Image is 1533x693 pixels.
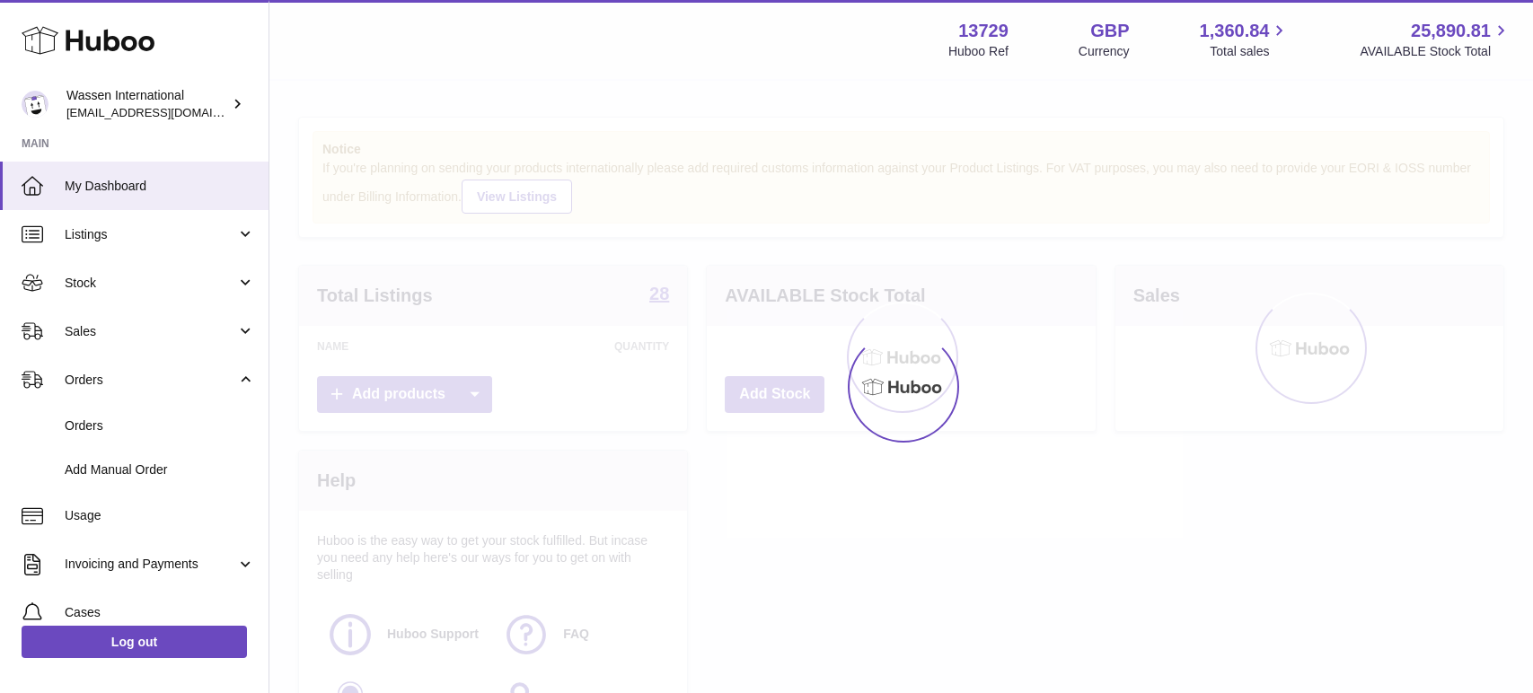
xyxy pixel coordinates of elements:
[65,417,255,434] span: Orders
[65,461,255,478] span: Add Manual Order
[1411,19,1491,43] span: 25,890.81
[65,507,255,524] span: Usage
[1200,19,1270,43] span: 1,360.84
[65,323,236,340] span: Sales
[1090,19,1129,43] strong: GBP
[1360,43,1511,60] span: AVAILABLE Stock Total
[65,275,236,292] span: Stock
[1200,19,1291,60] a: 1,360.84 Total sales
[65,226,236,243] span: Listings
[66,105,264,119] span: [EMAIL_ADDRESS][DOMAIN_NAME]
[22,626,247,658] a: Log out
[948,43,1009,60] div: Huboo Ref
[1360,19,1511,60] a: 25,890.81 AVAILABLE Stock Total
[958,19,1009,43] strong: 13729
[65,372,236,389] span: Orders
[65,604,255,621] span: Cases
[22,91,48,118] img: gemma.moses@wassen.com
[65,178,255,195] span: My Dashboard
[66,87,228,121] div: Wassen International
[65,556,236,573] span: Invoicing and Payments
[1079,43,1130,60] div: Currency
[1210,43,1290,60] span: Total sales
